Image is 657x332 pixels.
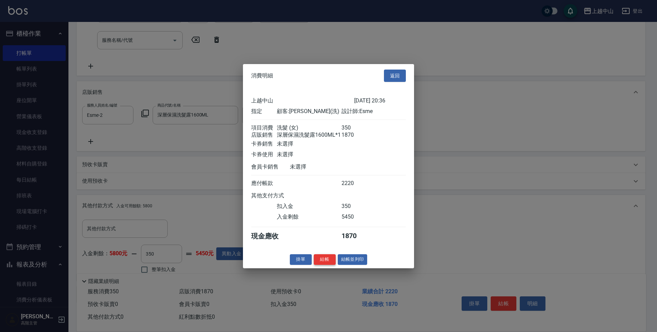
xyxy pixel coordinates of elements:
[251,232,290,241] div: 現金應收
[251,151,277,158] div: 卡券使用
[251,180,277,187] div: 應付帳款
[277,132,341,139] div: 深層保濕洗髮露1600ML*1
[277,213,341,221] div: 入金剩餘
[277,108,341,115] div: 顧客: [PERSON_NAME](洗)
[251,163,290,171] div: 會員卡銷售
[277,140,341,148] div: 未選擇
[342,124,367,132] div: 350
[251,124,277,132] div: 項目消費
[277,124,341,132] div: 洗髮 (女)
[342,132,367,139] div: 1870
[342,180,367,187] div: 2220
[290,163,354,171] div: 未選擇
[338,254,368,265] button: 結帳並列印
[342,108,406,115] div: 設計師: Esme
[354,97,406,104] div: [DATE] 20:36
[342,203,367,210] div: 350
[384,69,406,82] button: 返回
[314,254,336,265] button: 結帳
[251,108,277,115] div: 指定
[277,203,341,210] div: 扣入金
[342,213,367,221] div: 5450
[251,97,354,104] div: 上越中山
[342,232,367,241] div: 1870
[251,192,303,199] div: 其他支付方式
[277,151,341,158] div: 未選擇
[251,132,277,139] div: 店販銷售
[251,72,273,79] span: 消費明細
[251,140,277,148] div: 卡券銷售
[290,254,312,265] button: 掛單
